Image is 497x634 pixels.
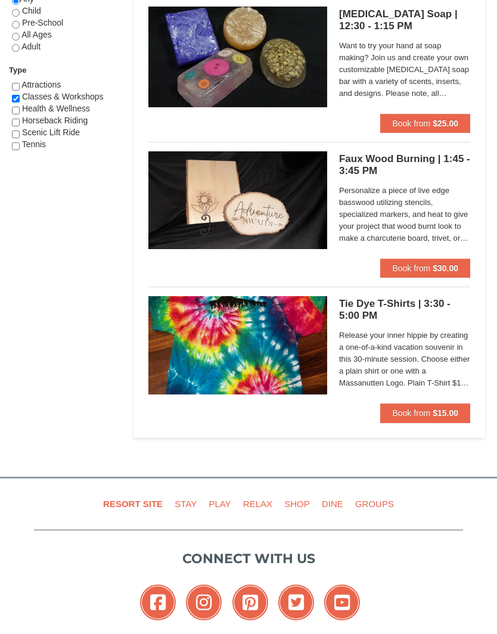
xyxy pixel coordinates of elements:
h5: Tie Dye T-Shirts | 3:30 - 5:00 PM [339,299,470,322]
a: Resort Site [98,491,167,518]
p: Connect with us [34,549,463,569]
strong: Type [9,66,26,75]
a: Relax [238,491,277,518]
h5: [MEDICAL_DATA] Soap | 12:30 - 1:15 PM [339,9,470,33]
span: Book from [392,409,430,418]
button: Book from $15.00 [380,404,470,423]
span: Scenic Lift Ride [22,128,80,138]
span: Horseback Riding [22,116,88,126]
img: 6619869-1712-8a266ab4.png [148,7,327,108]
span: Child [22,7,41,16]
span: Personalize a piece of live edge basswood utilizing stencils, specialized markers, and heat to gi... [339,185,470,245]
a: Groups [350,491,399,518]
span: Attractions [21,80,61,90]
button: Book from $25.00 [380,114,470,133]
a: Play [204,491,235,518]
span: Want to try your hand at soap making? Join us and create your own customizable [MEDICAL_DATA] soa... [339,41,470,100]
strong: $30.00 [433,264,458,274]
span: Adult [21,42,41,52]
span: Book from [392,264,430,274]
span: Classes & Workshops [22,92,104,102]
span: Book from [392,119,430,129]
span: Health & Wellness [22,104,90,114]
span: Pre-School [22,18,63,28]
span: All Ages [21,30,52,40]
strong: $15.00 [433,409,458,418]
strong: $25.00 [433,119,458,129]
a: Dine [317,491,348,518]
span: Tennis [22,140,46,150]
span: Release your inner hippie by creating a one-of-a-kind vacation souvenir in this 30-minute session... [339,330,470,390]
button: Book from $30.00 [380,259,470,278]
img: 6619869-1663-24127929.jpg [148,152,327,250]
img: 6619869-1562-921990d1.png [148,297,327,394]
a: Stay [170,491,201,518]
a: Shop [279,491,315,518]
h5: Faux Wood Burning | 1:45 - 3:45 PM [339,154,470,178]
